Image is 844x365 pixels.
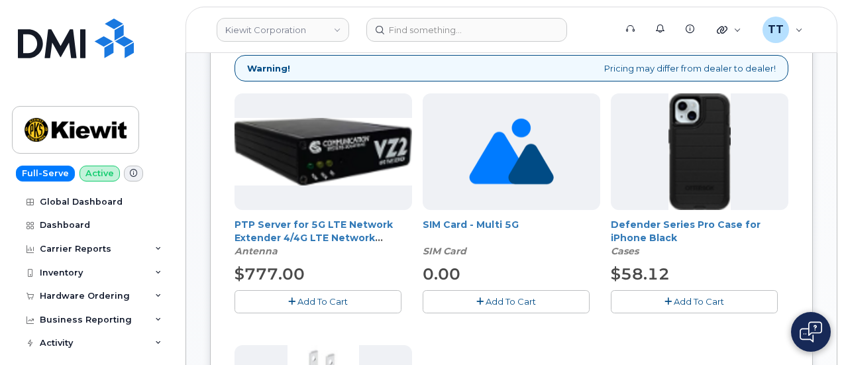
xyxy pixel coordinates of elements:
[423,219,519,231] a: SIM Card - Multi 5G
[674,296,724,307] span: Add To Cart
[247,62,290,75] strong: Warning!
[611,218,788,258] div: Defender Series Pro Case for iPhone Black
[297,296,348,307] span: Add To Cart
[235,55,788,82] div: Pricing may differ from dealer to dealer!
[217,18,349,42] a: Kiewit Corporation
[235,290,401,313] button: Add To Cart
[469,93,553,210] img: no_image_found-2caef05468ed5679b831cfe6fc140e25e0c280774317ffc20a367ab7fd17291e.png
[611,290,778,313] button: Add To Cart
[235,264,305,284] span: $777.00
[800,321,822,342] img: Open chat
[423,264,460,284] span: 0.00
[366,18,567,42] input: Find something...
[235,218,412,258] div: PTP Server for 5G LTE Network Extender 4/4G LTE Network Extender 3
[668,93,731,210] img: defenderiphone14.png
[753,17,812,43] div: Travis Tedesco
[423,218,600,258] div: SIM Card - Multi 5G
[235,219,393,257] a: PTP Server for 5G LTE Network Extender 4/4G LTE Network Extender 3
[235,118,412,185] img: Casa_Sysem.png
[423,245,466,257] em: SIM Card
[768,22,784,38] span: TT
[423,290,590,313] button: Add To Cart
[611,219,761,244] a: Defender Series Pro Case for iPhone Black
[486,296,536,307] span: Add To Cart
[235,245,278,257] em: Antenna
[708,17,751,43] div: Quicklinks
[611,264,670,284] span: $58.12
[611,245,639,257] em: Cases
